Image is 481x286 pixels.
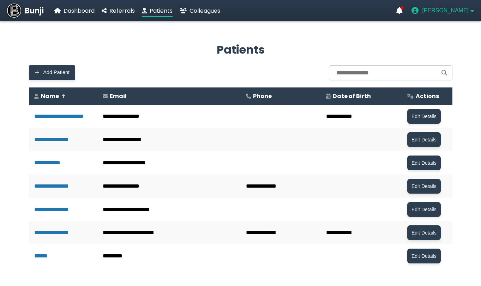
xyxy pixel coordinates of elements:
[190,7,220,15] span: Colleagues
[29,41,452,58] h2: Patients
[64,7,95,15] span: Dashboard
[102,6,135,15] a: Referrals
[180,6,220,15] a: Colleagues
[7,4,44,18] a: Bunji
[25,5,44,17] span: Bunji
[411,7,474,14] button: User menu
[407,202,441,217] button: Edit
[321,87,402,105] th: Date of Birth
[422,7,469,14] span: [PERSON_NAME]
[109,7,135,15] span: Referrals
[29,65,75,80] button: Add Patient
[407,109,441,124] button: Edit
[407,225,441,240] button: Edit
[407,156,441,170] button: Edit
[43,69,70,75] span: Add Patient
[97,87,241,105] th: Email
[396,7,403,14] a: Notifications
[7,4,21,18] img: Bunji Dental Referral Management
[150,7,173,15] span: Patients
[29,87,97,105] th: Name
[407,249,441,263] button: Edit
[54,6,95,15] a: Dashboard
[407,132,441,147] button: Edit
[407,179,441,194] button: Edit
[241,87,321,105] th: Phone
[402,87,452,105] th: Actions
[142,6,173,15] a: Patients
